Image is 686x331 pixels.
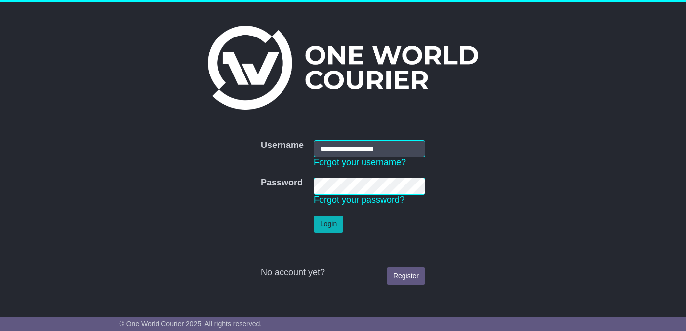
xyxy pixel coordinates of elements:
[261,178,303,188] label: Password
[208,26,478,110] img: One World
[120,320,262,328] span: © One World Courier 2025. All rights reserved.
[387,267,425,285] a: Register
[261,140,304,151] label: Username
[314,157,406,167] a: Forgot your username?
[314,195,404,205] a: Forgot your password?
[261,267,425,278] div: No account yet?
[314,216,343,233] button: Login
